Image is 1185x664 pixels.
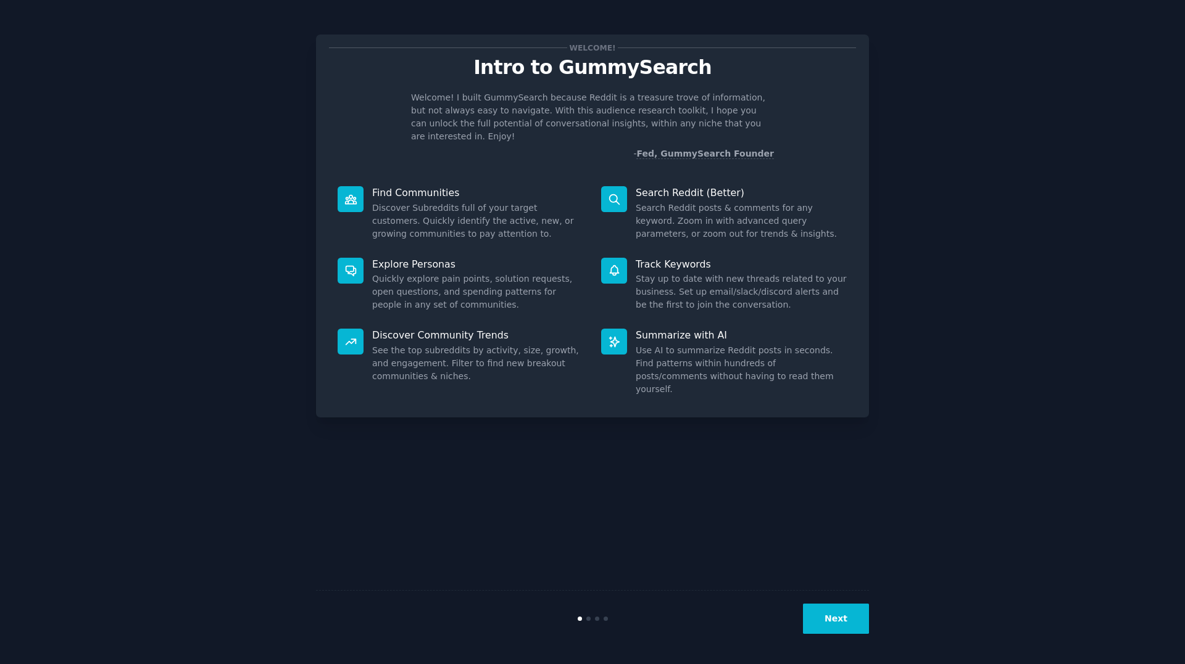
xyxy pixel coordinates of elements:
span: Welcome! [567,41,618,54]
p: Intro to GummySearch [329,57,856,78]
p: Find Communities [372,186,584,199]
dd: Quickly explore pain points, solution requests, open questions, and spending patterns for people ... [372,273,584,311]
dd: Use AI to summarize Reddit posts in seconds. Find patterns within hundreds of posts/comments with... [636,344,847,396]
dd: Discover Subreddits full of your target customers. Quickly identify the active, new, or growing c... [372,202,584,240]
dd: Stay up to date with new threads related to your business. Set up email/slack/discord alerts and ... [636,273,847,311]
p: Summarize with AI [636,329,847,342]
p: Search Reddit (Better) [636,186,847,199]
p: Discover Community Trends [372,329,584,342]
dd: Search Reddit posts & comments for any keyword. Zoom in with advanced query parameters, or zoom o... [636,202,847,240]
a: Fed, GummySearch Founder [636,149,774,159]
button: Next [803,604,869,634]
p: Welcome! I built GummySearch because Reddit is a treasure trove of information, but not always ea... [411,91,774,143]
div: - [633,147,774,160]
p: Track Keywords [636,258,847,271]
p: Explore Personas [372,258,584,271]
dd: See the top subreddits by activity, size, growth, and engagement. Filter to find new breakout com... [372,344,584,383]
